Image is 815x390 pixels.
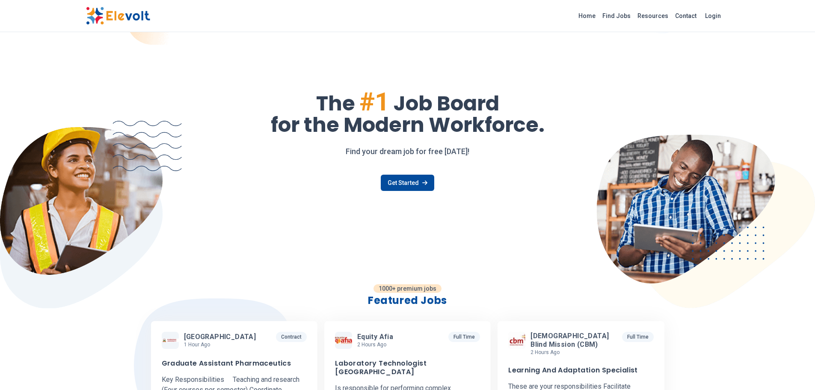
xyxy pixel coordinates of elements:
[184,333,256,341] span: [GEOGRAPHIC_DATA]
[162,339,179,342] img: Kabarak University
[86,146,729,158] p: Find your dream job for free [DATE]!
[599,9,634,23] a: Find Jobs
[575,9,599,23] a: Home
[359,86,389,117] span: #1
[700,7,726,24] a: Login
[508,332,525,349] img: Christian Blind Mission (CBM)
[448,332,480,342] p: Full Time
[86,89,729,135] h1: The Job Board for the Modern Workforce.
[381,175,434,191] a: Get Started
[530,332,615,349] span: [DEMOGRAPHIC_DATA] Blind Mission (CBM)
[672,9,700,23] a: Contact
[634,9,672,23] a: Resources
[276,332,307,342] p: Contract
[357,341,397,348] p: 2 hours ago
[335,359,480,376] h3: Laboratory Technologist [GEOGRAPHIC_DATA]
[622,332,654,342] p: Full Time
[162,359,291,368] h3: Graduate Assistant Pharmaceutics
[508,366,638,375] h3: Learning And Adaptation Specialist
[335,337,352,344] img: Equity Afia
[86,7,150,25] img: Elevolt
[357,333,393,341] span: Equity Afia
[530,349,618,356] p: 2 hours ago
[184,341,260,348] p: 1 hour ago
